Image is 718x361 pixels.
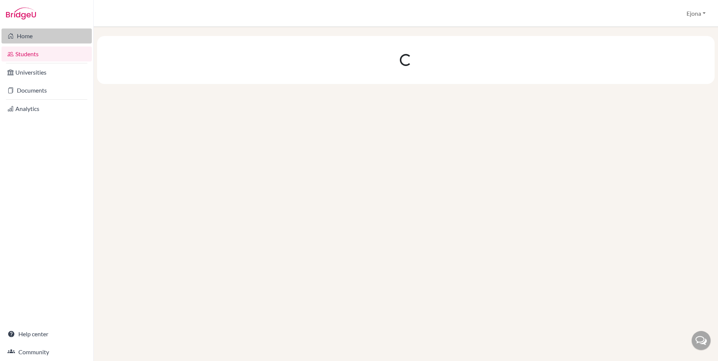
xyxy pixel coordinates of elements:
button: Ejona [683,6,709,21]
a: Community [1,345,92,360]
a: Universities [1,65,92,80]
a: Documents [1,83,92,98]
a: Help center [1,327,92,342]
a: Home [1,28,92,43]
a: Analytics [1,101,92,116]
img: Bridge-U [6,7,36,19]
a: Students [1,46,92,61]
span: Help [66,5,82,12]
